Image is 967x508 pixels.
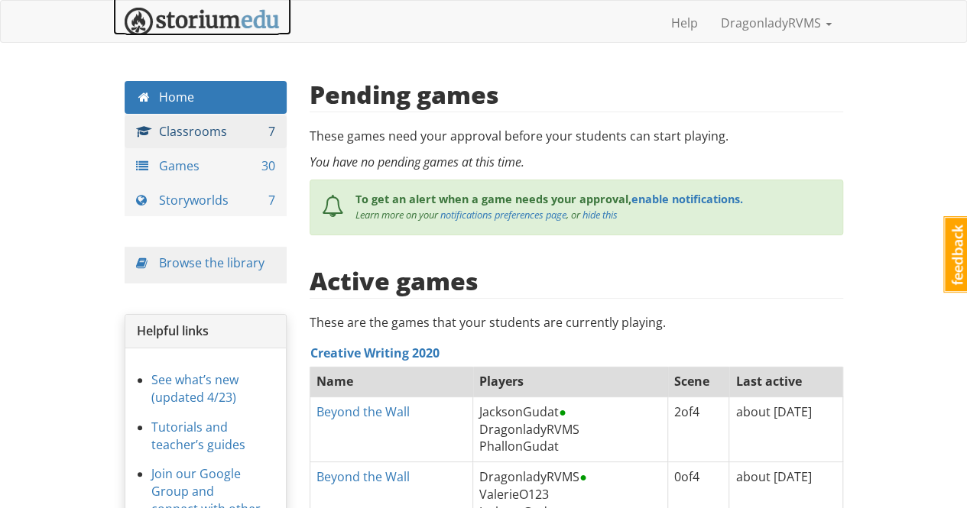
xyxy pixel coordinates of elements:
a: Beyond the Wall [316,403,410,420]
em: Learn more on your , or [355,208,618,222]
a: Classrooms 7 [125,115,287,148]
a: Creative Writing 2020 [310,345,440,361]
span: 30 [261,157,275,175]
span: 7 [268,192,275,209]
th: Name [310,366,473,396]
span: DragonladyRVMS [479,468,587,485]
a: Home [125,81,287,114]
a: Storyworlds 7 [125,184,287,217]
a: DragonladyRVMS [709,4,843,42]
em: You have no pending games at this time. [310,154,524,170]
a: enable notifications. [631,192,743,206]
span: To get an alert when a game needs your approval, [355,192,631,206]
span: 7 [268,123,275,141]
a: Beyond the Wall [316,468,410,485]
a: Games 30 [125,150,287,183]
h2: Pending games [310,81,499,108]
a: hide this [582,208,618,222]
span: JacksonGudat [479,403,566,420]
p: These are the games that your students are currently playing. [310,314,843,332]
a: See what’s new (updated 4/23) [151,371,239,406]
div: Helpful links [125,315,287,348]
a: Browse the library [159,254,264,271]
span: DragonladyRVMS [479,421,579,438]
span: ● [559,403,566,420]
h2: Active games [310,267,479,294]
p: These games need your approval before your students can start playing. [310,128,843,145]
img: StoriumEDU [125,8,280,36]
th: Last active [729,366,842,396]
span: PhallonGudat [479,438,559,455]
span: ● [579,468,587,485]
a: Help [660,4,709,42]
a: Tutorials and teacher’s guides [151,419,245,453]
th: Players [473,366,668,396]
a: notifications preferences page [440,208,566,222]
span: ValerieO123 [479,486,549,503]
th: Scene [668,366,729,396]
td: 2 of 4 [668,396,729,462]
td: about [DATE] [729,396,842,462]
